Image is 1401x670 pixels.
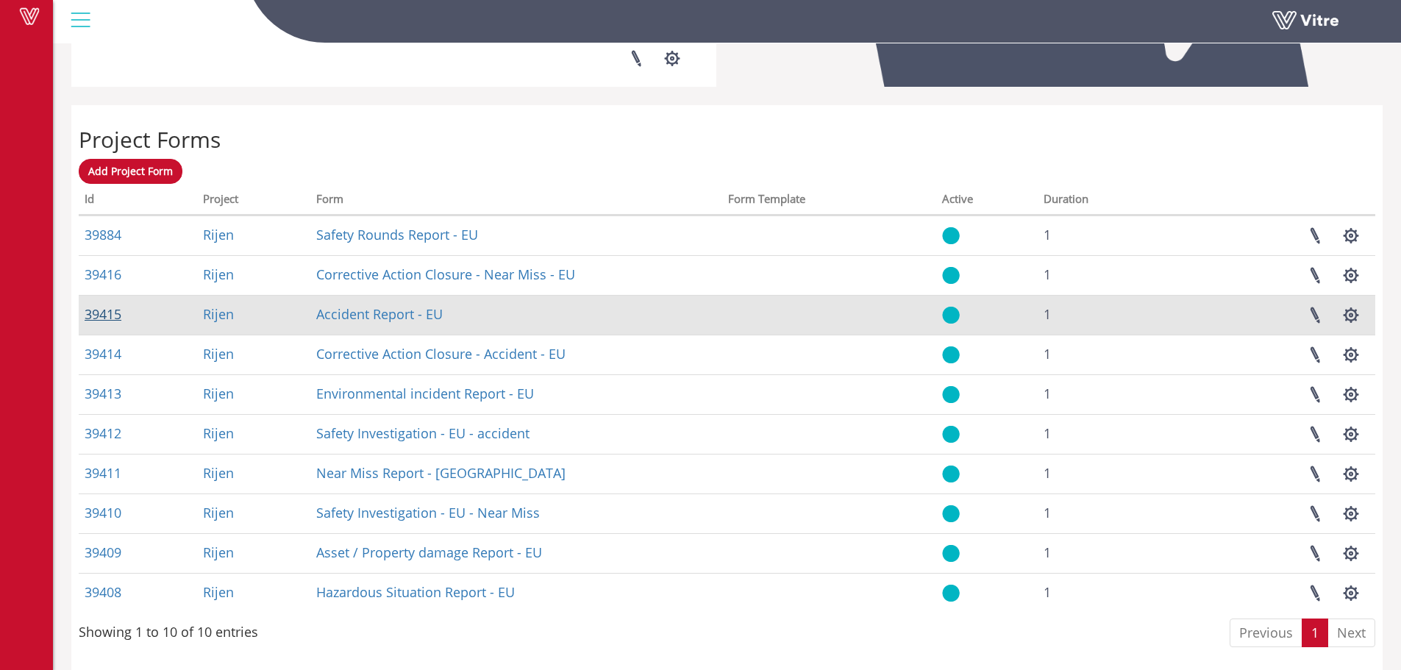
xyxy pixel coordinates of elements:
img: yes [942,425,960,443]
td: 1 [1038,335,1174,374]
img: yes [942,227,960,245]
h2: Project Forms [79,127,1375,152]
td: 1 [1038,454,1174,493]
a: Rijen [203,385,234,402]
a: Asset / Property damage Report - EU [316,544,542,561]
a: Corrective Action Closure - Accident - EU [316,345,566,363]
th: Form [310,188,722,215]
img: yes [942,544,960,563]
a: 39413 [85,385,121,402]
a: Add Project Form [79,159,182,184]
a: Hazardous Situation Report - EU [316,583,515,601]
a: Rijen [203,583,234,601]
a: 39414 [85,345,121,363]
a: 39412 [85,424,121,442]
th: Form Template [722,188,936,215]
td: 1 [1038,295,1174,335]
a: 39415 [85,305,121,323]
a: 39409 [85,544,121,561]
a: Rijen [203,424,234,442]
a: Rijen [203,504,234,521]
a: 39410 [85,504,121,521]
a: 39408 [85,583,121,601]
th: Active [936,188,1038,215]
img: yes [942,306,960,324]
td: 1 [1038,533,1174,573]
a: Near Miss Report - [GEOGRAPHIC_DATA] [316,464,566,482]
a: Environmental incident Report - EU [316,385,534,402]
th: Project [197,188,311,215]
a: Accident Report - EU [316,305,443,323]
a: Safety Investigation - EU - accident [316,424,530,442]
th: Duration [1038,188,1174,215]
td: 1 [1038,573,1174,613]
a: 39884 [85,226,121,243]
span: Add Project Form [88,164,173,178]
a: Rijen [203,305,234,323]
img: yes [942,266,960,285]
a: Safety Investigation - EU - Near Miss [316,504,540,521]
img: yes [942,465,960,483]
td: 1 [1038,255,1174,295]
a: Corrective Action Closure - Near Miss - EU [316,265,575,283]
td: 1 [1038,374,1174,414]
a: Next [1327,619,1375,648]
img: yes [942,346,960,364]
a: Previous [1230,619,1302,648]
td: 1 [1038,414,1174,454]
td: 1 [1038,493,1174,533]
a: Rijen [203,464,234,482]
a: Safety Rounds Report - EU [316,226,478,243]
a: Rijen [203,544,234,561]
a: 39416 [85,265,121,283]
img: yes [942,505,960,523]
a: Rijen [203,265,234,283]
a: 1 [1302,619,1328,648]
a: Rijen [203,345,234,363]
a: Rijen [203,226,234,243]
th: Id [79,188,197,215]
img: yes [942,385,960,404]
img: yes [942,584,960,602]
div: Showing 1 to 10 of 10 entries [79,617,258,642]
td: 1 [1038,215,1174,255]
a: 39411 [85,464,121,482]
